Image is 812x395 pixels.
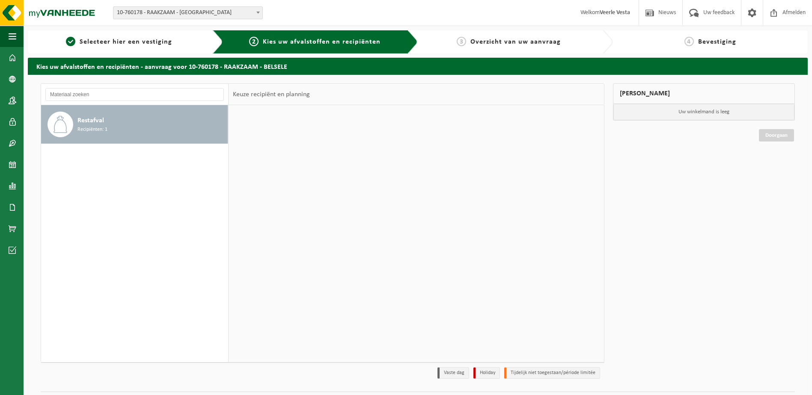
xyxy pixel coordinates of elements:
[600,9,630,16] strong: Veerle Vesta
[80,38,172,45] span: Selecteer hier een vestiging
[113,6,263,19] span: 10-760178 - RAAKZAAM - BELSELE
[437,367,469,379] li: Vaste dag
[473,367,500,379] li: Holiday
[504,367,600,379] li: Tijdelijk niet toegestaan/période limitée
[113,7,262,19] span: 10-760178 - RAAKZAAM - BELSELE
[613,104,795,120] p: Uw winkelmand is leeg
[263,38,381,45] span: Kies uw afvalstoffen en recipiënten
[66,37,75,46] span: 1
[229,84,314,105] div: Keuze recipiënt en planning
[613,83,795,104] div: [PERSON_NAME]
[28,58,808,74] h2: Kies uw afvalstoffen en recipiënten - aanvraag voor 10-760178 - RAAKZAAM - BELSELE
[759,129,794,141] a: Doorgaan
[45,88,224,101] input: Materiaal zoeken
[32,37,206,47] a: 1Selecteer hier een vestiging
[41,105,228,144] button: Restafval Recipiënten: 1
[698,38,736,45] span: Bevestiging
[684,37,694,46] span: 4
[470,38,561,45] span: Overzicht van uw aanvraag
[77,115,104,126] span: Restafval
[249,37,259,46] span: 2
[457,37,466,46] span: 3
[77,126,107,134] span: Recipiënten: 1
